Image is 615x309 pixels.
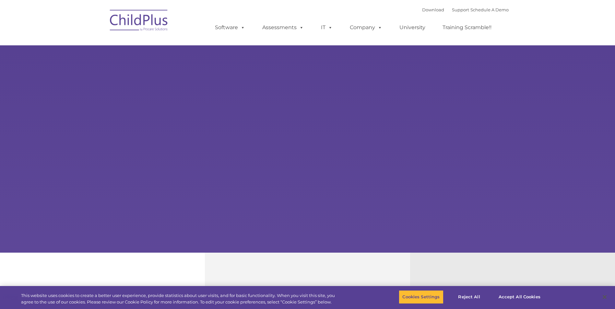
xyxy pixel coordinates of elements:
a: Support [452,7,469,12]
a: Training Scramble!! [436,21,498,34]
a: Company [343,21,389,34]
a: IT [314,21,339,34]
a: Download [422,7,444,12]
a: Assessments [256,21,310,34]
font: | [422,7,509,12]
a: Schedule A Demo [470,7,509,12]
a: University [393,21,432,34]
div: This website uses cookies to create a better user experience, provide statistics about user visit... [21,292,338,305]
a: Software [208,21,252,34]
button: Accept All Cookies [495,290,544,304]
button: Close [597,290,612,304]
button: Reject All [449,290,490,304]
img: ChildPlus by Procare Solutions [107,5,171,38]
button: Cookies Settings [399,290,443,304]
